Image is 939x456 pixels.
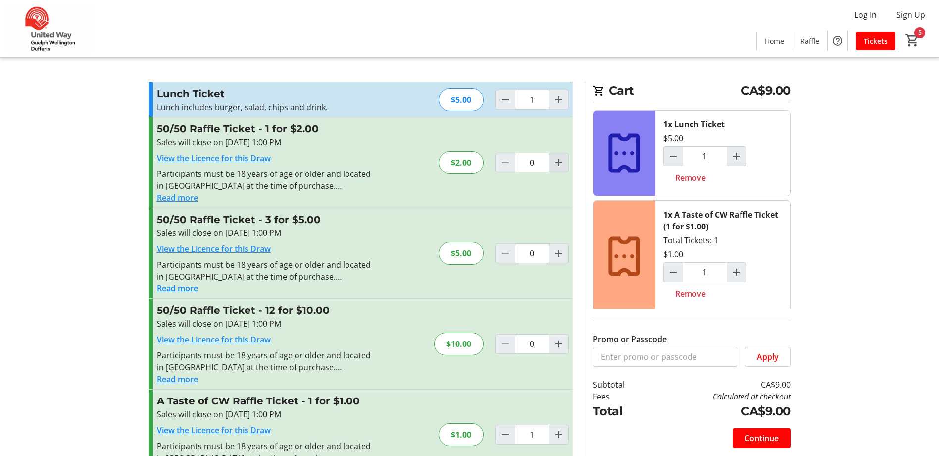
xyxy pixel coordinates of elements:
a: View the Licence for this Draw [157,243,271,254]
h2: Cart [593,82,791,102]
div: Participants must be 18 years of age or older and located in [GEOGRAPHIC_DATA] at the time of pur... [157,349,373,373]
label: Promo or Passcode [593,333,667,345]
input: 50/50 Raffle Ticket Quantity [515,243,549,263]
button: Decrement by one [664,147,683,166]
a: Home [757,32,792,50]
div: 1x A Taste of CW Raffle Ticket (1 for $1.00) [663,209,782,232]
td: CA$9.00 [650,379,790,391]
button: Increment by one [727,147,746,166]
button: Increment by one [549,244,568,263]
td: Subtotal [593,379,650,391]
button: Read more [157,283,198,294]
button: Help [828,31,847,51]
div: $5.00 [663,132,683,144]
input: Lunch Ticket Quantity [515,90,549,110]
td: Fees [593,391,650,402]
h3: A Taste of CW Raffle Ticket - 1 for $1.00 [157,394,373,408]
span: Continue [744,432,779,444]
p: Lunch includes burger, salad, chips and drink. [157,101,373,113]
button: Remove [663,284,718,304]
span: Apply [757,351,779,363]
span: Remove [675,172,706,184]
button: Decrement by one [496,425,515,444]
button: Increment by one [549,153,568,172]
div: $5.00 [439,242,484,265]
button: Decrement by one [496,90,515,109]
img: United Way Guelph Wellington Dufferin's Logo [6,4,94,54]
button: Remove [663,168,718,188]
button: Apply [745,347,791,367]
td: Total [593,402,650,420]
span: Tickets [864,36,888,46]
div: $1.00 [663,248,683,260]
h3: Lunch Ticket [157,86,373,101]
span: Log In [854,9,877,21]
button: Sign Up [889,7,933,23]
div: $5.00 [439,88,484,111]
div: Total Tickets: 1 [655,201,790,312]
div: 1x Lunch Ticket [663,118,725,130]
input: A Taste of CW Raffle Ticket Quantity [515,425,549,445]
h3: 50/50 Raffle Ticket - 12 for $10.00 [157,303,373,318]
span: Raffle [800,36,819,46]
input: 50/50 Raffle Ticket Quantity [515,153,549,172]
h3: 50/50 Raffle Ticket - 3 for $5.00 [157,212,373,227]
a: View the Licence for this Draw [157,425,271,436]
h3: 50/50 Raffle Ticket - 1 for $2.00 [157,121,373,136]
span: Sign Up [896,9,925,21]
div: Sales will close on [DATE] 1:00 PM [157,227,373,239]
button: Increment by one [727,263,746,282]
input: A Taste of CW Raffle Ticket (1 for $1.00) Quantity [683,262,727,282]
button: Increment by one [549,425,568,444]
a: Tickets [856,32,895,50]
td: CA$9.00 [650,402,790,420]
input: Lunch Ticket Quantity [683,146,727,166]
span: Home [765,36,784,46]
input: Enter promo or passcode [593,347,737,367]
span: CA$9.00 [741,82,791,100]
a: Raffle [792,32,827,50]
a: View the Licence for this Draw [157,153,271,164]
button: Read more [157,373,198,385]
div: Sales will close on [DATE] 1:00 PM [157,408,373,420]
div: Sales will close on [DATE] 1:00 PM [157,136,373,148]
button: Cart [903,31,921,49]
button: Decrement by one [664,263,683,282]
div: $2.00 [439,151,484,174]
button: Read more [157,192,198,204]
div: Sales will close on [DATE] 1:00 PM [157,318,373,330]
div: $10.00 [434,333,484,355]
button: Increment by one [549,90,568,109]
div: Participants must be 18 years of age or older and located in [GEOGRAPHIC_DATA] at the time of pur... [157,259,373,283]
button: Continue [733,428,791,448]
a: View the Licence for this Draw [157,334,271,345]
button: Log In [846,7,885,23]
button: Increment by one [549,335,568,353]
td: Calculated at checkout [650,391,790,402]
input: 50/50 Raffle Ticket Quantity [515,334,549,354]
span: Remove [675,288,706,300]
div: $1.00 [439,423,484,446]
div: Participants must be 18 years of age or older and located in [GEOGRAPHIC_DATA] at the time of pur... [157,168,373,192]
